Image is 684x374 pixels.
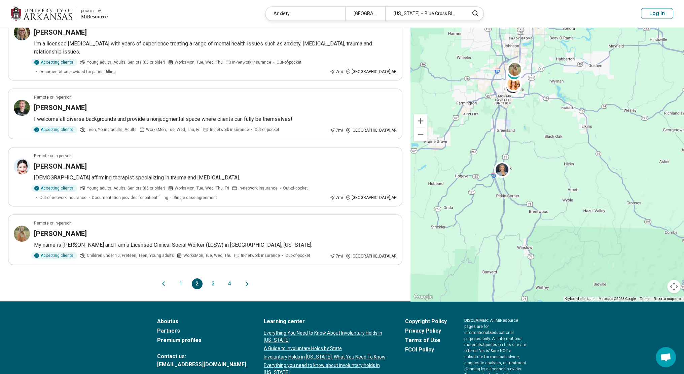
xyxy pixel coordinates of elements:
span: Works Mon, Tue, Wed, Thu [183,252,231,259]
h3: [PERSON_NAME] [34,103,87,112]
a: [EMAIL_ADDRESS][DOMAIN_NAME] [157,361,246,369]
span: Contact us: [157,352,246,361]
div: Accepting clients [31,184,77,192]
a: Premium profiles [157,336,246,344]
a: A Guide to Involuntary Holds by State [264,345,388,352]
span: Out-of-pocket [283,185,308,191]
button: Keyboard shortcuts [565,297,595,301]
p: Remote or In-person [34,153,72,159]
button: Zoom in [414,114,427,128]
span: Map data ©2025 Google [599,297,636,301]
a: Open this area in Google Maps (opens a new window) [412,293,434,301]
span: Works Mon, Tue, Wed, Thu, Fri [175,185,229,191]
a: Terms of Use [405,336,447,344]
div: 7 mi [330,195,343,201]
div: [GEOGRAPHIC_DATA] , AR [346,195,397,201]
p: [DEMOGRAPHIC_DATA] affirming therapist specializing in trauma and [MEDICAL_DATA]. [34,174,397,182]
a: Report a map error [654,297,682,301]
span: In-network insurance [232,59,271,65]
span: In-network insurance [239,185,278,191]
span: Teen, Young adults, Adults [87,127,137,133]
span: Documentation provided for patient filling [92,195,168,201]
p: Remote or In-person [34,94,72,100]
button: Zoom out [414,128,427,141]
span: Single case agreement [174,195,217,201]
a: Terms (opens in new tab) [640,297,650,301]
span: Out-of-pocket [254,127,279,133]
a: Everything You Need to Know About Involuntary Holds in [US_STATE] [264,330,388,344]
div: [GEOGRAPHIC_DATA] , AR [346,253,397,259]
h3: [PERSON_NAME] [34,229,87,238]
a: Open chat [656,347,676,367]
div: 7 mi [330,69,343,75]
div: Accepting clients [31,59,77,66]
span: In-network insurance [210,127,249,133]
span: Out-of-network insurance [39,195,86,201]
span: Out-of-pocket [277,59,301,65]
a: Aboutus [157,317,246,326]
div: [GEOGRAPHIC_DATA] , AR [346,127,397,133]
p: I'm a licensed [MEDICAL_DATA] with years of experience treating a range of mental health issues s... [34,40,397,56]
div: Accepting clients [31,126,77,133]
img: University of Arkansas [11,5,73,22]
button: 3 [208,278,219,289]
div: Accepting clients [31,252,77,259]
div: 7 mi [330,127,343,133]
button: Map camera controls [667,280,681,293]
a: FCOI Policy [405,346,447,354]
a: Copyright Policy [405,317,447,326]
button: Next page [243,278,251,289]
a: Privacy Policy [405,327,447,335]
a: University of Arkansaspowered by [11,5,108,22]
div: [GEOGRAPHIC_DATA] [345,7,385,21]
a: Partners [157,327,246,335]
span: DISCLAIMER [464,318,488,323]
button: Log In [641,8,673,19]
p: Remote or In-person [34,220,72,226]
button: 4 [224,278,235,289]
span: Works Mon, Tue, Wed, Thu [175,59,223,65]
div: powered by [81,8,108,14]
h3: [PERSON_NAME] [34,162,87,171]
span: Out-of-pocket [285,252,310,259]
span: Children under 10, Preteen, Teen, Young adults [87,252,174,259]
a: Involuntary Holds in [US_STATE]: What You Need To Know [264,353,388,361]
button: 2 [192,278,203,289]
div: [US_STATE] – Blue Cross Blue Shield [385,7,465,21]
span: Young adults, Adults, Seniors (65 or older) [87,59,165,65]
h3: [PERSON_NAME] [34,28,87,37]
a: Learning center [264,317,388,326]
p: I welcome all diverse backgrounds and provide a nonjudgmental space where clients can fully be th... [34,115,397,123]
button: 1 [176,278,186,289]
div: 7 mi [330,253,343,259]
div: [GEOGRAPHIC_DATA] , AR [346,69,397,75]
button: Previous page [159,278,168,289]
span: Young adults, Adults, Seniors (65 or older) [87,185,165,191]
span: Works Mon, Tue, Wed, Thu, Fri [146,127,201,133]
span: In-network insurance [241,252,280,259]
div: 2 [506,64,523,80]
div: Anxiety [265,7,345,21]
img: Google [412,293,434,301]
span: Documentation provided for patient filling [39,69,116,75]
p: My name is [PERSON_NAME] and I am a Licensed Clinical Social Worker (LCSW) in [GEOGRAPHIC_DATA], ... [34,241,397,249]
